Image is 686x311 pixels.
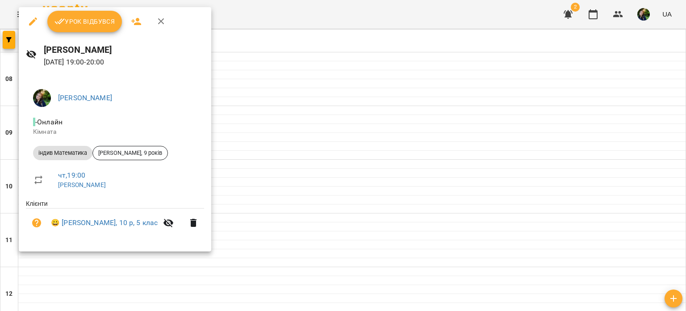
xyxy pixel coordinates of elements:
a: чт , 19:00 [58,171,85,179]
a: [PERSON_NAME] [58,181,106,188]
p: [DATE] 19:00 - 20:00 [44,57,204,68]
div: [PERSON_NAME], 9 років [92,146,168,160]
span: [PERSON_NAME], 9 років [93,149,167,157]
button: Урок відбувся [47,11,122,32]
h6: [PERSON_NAME] [44,43,204,57]
img: 8d1dcb6868e5a1856202e452063752e6.jpg [33,89,51,107]
span: Урок відбувся [54,16,115,27]
ul: Клієнти [26,199,204,241]
a: 😀 [PERSON_NAME], 10 р, 5 клас [51,217,158,228]
p: Кімната [33,128,197,136]
span: - Онлайн [33,118,64,126]
a: [PERSON_NAME] [58,94,112,102]
span: індив Математика [33,149,92,157]
button: Візит ще не сплачено. Додати оплату? [26,212,47,234]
